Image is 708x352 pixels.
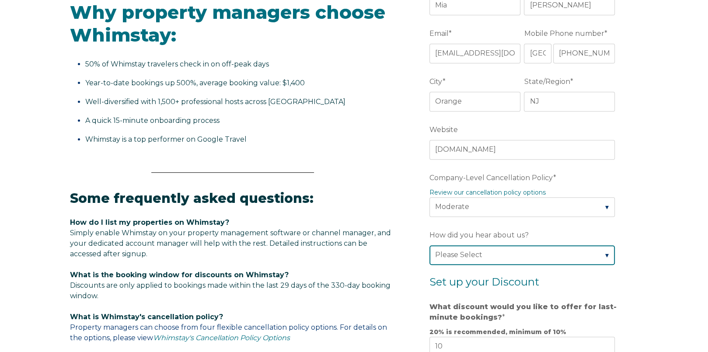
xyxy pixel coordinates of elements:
span: How did you hear about us? [429,228,529,242]
span: Email [429,27,449,40]
strong: What discount would you like to offer for last-minute bookings? [429,303,617,321]
span: How do I list my properties on Whimstay? [70,218,229,227]
span: Some frequently asked questions: [70,190,314,206]
span: Mobile Phone number [524,27,604,40]
span: What is the booking window for discounts on Whimstay? [70,271,289,279]
span: Website [429,123,458,136]
a: Review our cancellation policy options [429,188,546,196]
span: Discounts are only applied to bookings made within the last 29 days of the 330-day booking window. [70,281,391,300]
span: Simply enable Whimstay on your property management software or channel manager, and your dedicate... [70,229,391,258]
span: Whimstay is a top performer on Google Travel [85,135,247,143]
span: What is Whimstay's cancellation policy? [70,313,223,321]
span: Year-to-date bookings up 500%, average booking value: $1,400 [85,79,305,87]
a: Whimstay's Cancellation Policy Options [153,334,290,342]
strong: 20% is recommended, minimum of 10% [429,328,566,336]
span: A quick 15-minute onboarding process [85,116,220,125]
span: Set up your Discount [429,275,539,288]
span: Why property managers choose Whimstay: [70,1,385,47]
span: Well-diversified with 1,500+ professional hosts across [GEOGRAPHIC_DATA] [85,98,345,106]
span: State/Region [524,75,570,88]
p: Property managers can choose from four flexible cancellation policy options. For details on the o... [70,312,395,343]
span: City [429,75,443,88]
span: 50% of Whimstay travelers check in on off-peak days [85,60,269,68]
span: Company-Level Cancellation Policy [429,171,553,185]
